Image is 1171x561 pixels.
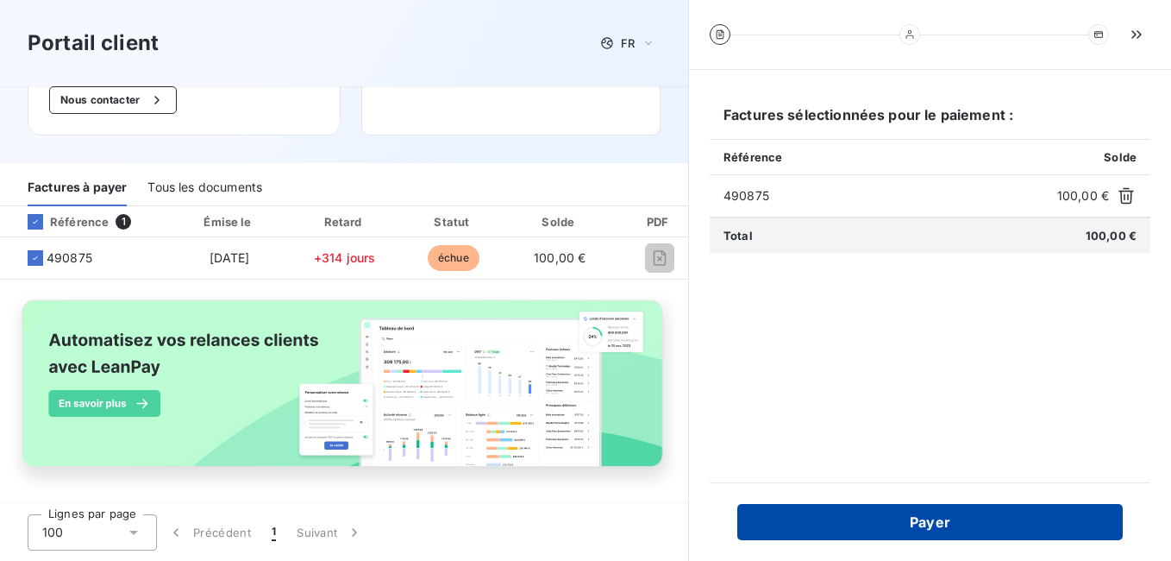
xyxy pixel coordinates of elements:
span: 100 [42,524,63,541]
span: Référence [723,150,782,164]
span: [DATE] [210,250,250,265]
span: 100,00 € [534,250,585,265]
span: FR [621,36,635,50]
span: 100,00 € [1086,229,1137,243]
span: Total [723,229,753,243]
button: 1 [261,514,286,551]
div: Référence [14,214,109,230]
span: 1 [272,524,276,541]
button: Suivant [286,514,373,551]
span: 100,00 € [1057,187,1109,205]
div: Solde [510,213,609,230]
button: Nous contacter [49,86,177,114]
span: Solde [1104,150,1137,164]
span: 1 [116,214,131,230]
div: Factures à payer [28,170,127,206]
img: banner [7,290,681,495]
span: 490875 [723,187,1050,205]
button: Précédent [157,514,261,551]
h3: Portail client [28,28,159,59]
div: PDF [616,213,703,230]
button: Payer [737,504,1123,540]
div: Tous les documents [147,170,262,206]
h6: Factures sélectionnées pour le paiement : [710,104,1150,139]
div: Émise le [172,213,285,230]
span: 490875 [47,249,92,267]
div: Retard [293,213,397,230]
span: +314 jours [314,250,376,265]
span: échue [428,245,479,271]
div: Statut [403,213,504,230]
